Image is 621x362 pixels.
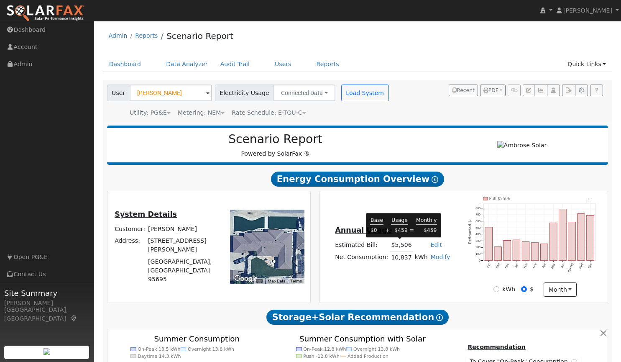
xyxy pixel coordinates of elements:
rect: onclick="" [578,214,585,261]
i: Show Help [432,176,438,183]
div: [PERSON_NAME] [4,299,89,308]
td: [PERSON_NAME] [147,223,221,235]
text: Added Production [348,354,389,359]
a: Reports [135,32,158,39]
rect: onclick="" [559,209,567,261]
text: 0 [479,259,480,262]
text: Oct [486,263,491,268]
rect: onclick="" [522,242,529,261]
a: Modify [431,254,450,260]
span: [PERSON_NAME] [563,7,612,14]
span: Energy Consumption Overview [271,172,444,187]
rect: onclick="" [503,241,511,261]
label: kWh [502,285,515,294]
text: Sep [588,263,593,269]
a: Map [70,315,78,322]
a: Users [268,56,298,72]
td: $459 [391,226,408,235]
img: SolarFax [6,5,85,22]
span: User [107,85,130,101]
input: Select a User [130,85,212,101]
button: Settings [575,85,588,96]
td: [STREET_ADDRESS][PERSON_NAME] [147,235,221,256]
rect: onclick="" [550,223,557,261]
text: 400 [475,233,480,236]
text: 500 [475,226,480,230]
text: Aug [578,263,584,269]
text: Push -12.8 kWh [304,354,340,359]
td: [GEOGRAPHIC_DATA], [GEOGRAPHIC_DATA] 95695 [147,256,221,285]
img: Ambrose Solar [497,141,547,150]
a: Audit Trail [214,56,256,72]
i: Show Help [436,314,443,321]
text: 100 [475,252,480,256]
text: Pull $5506 [489,196,510,201]
text: On-Peak 13.5 kWh [138,347,181,352]
td: kWh [413,252,429,264]
a: Edit [431,241,442,248]
div: Metering: NEM [178,108,225,117]
text: Nov [495,263,501,269]
td: Monthly [416,216,437,225]
text: Overnight 13.8 kWh [188,347,235,352]
text: On-Peak 12.8 kWh [304,347,347,352]
td: Customer: [113,223,147,235]
h2: Scenario Report [115,132,435,146]
text: [DATE] [567,263,575,273]
div: Powered by SolarFax ® [111,132,440,158]
span: Electricity Usage [215,85,274,101]
td: $5,506 [390,239,413,252]
text: Jun [560,263,565,269]
text: Estimated $ [468,220,472,244]
span: PDF [483,87,498,93]
text: Dec [504,263,510,269]
a: Data Analyzer [160,56,214,72]
span: Alias: HETOUC [232,109,306,116]
rect: onclick="" [540,244,548,261]
button: Keyboard shortcuts [256,278,262,284]
a: Help Link [590,85,603,96]
text: Daytime 14.3 kWh [138,354,181,359]
u: System Details [115,210,177,218]
button: Edit User [523,85,534,96]
img: Google [232,273,260,284]
text: 800 [475,207,480,210]
rect: onclick="" [494,247,502,261]
text: 700 [475,213,480,216]
u: Recommendation [468,344,525,350]
button: Login As [547,85,560,96]
text: Jan [514,263,519,269]
span: Site Summary [4,288,89,299]
button: PDF [480,85,506,96]
u: Annual Usage [335,226,392,234]
button: Export Interval Data [562,85,575,96]
a: Scenario Report [166,31,233,41]
rect: onclick="" [485,227,493,261]
button: month [544,282,577,297]
td: + [385,226,390,235]
td: $459 [416,226,437,235]
td: 10,837 [390,252,413,264]
input: kWh [493,286,499,292]
span: Storage+Solar Recommendation [266,310,449,325]
td: $0 [370,226,383,235]
td: Usage [391,216,408,225]
a: Admin [109,32,128,39]
text: Apr [542,263,547,269]
text: 600 [475,220,480,223]
text: Overnight 13.8 kWh [354,347,401,352]
button: Map Data [268,278,285,284]
text: Summer Consumption with Solar [299,334,426,343]
text: 300 [475,239,480,243]
td: Base [370,216,383,225]
text:  [588,198,592,203]
button: Multi-Series Graph [534,85,547,96]
button: Connected Data [273,85,335,101]
a: Terms (opens in new tab) [290,279,302,283]
rect: onclick="" [531,243,539,261]
text: May [551,263,556,270]
rect: onclick="" [513,240,520,260]
a: Dashboard [103,56,148,72]
td: = [409,226,414,235]
rect: onclick="" [587,215,594,260]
